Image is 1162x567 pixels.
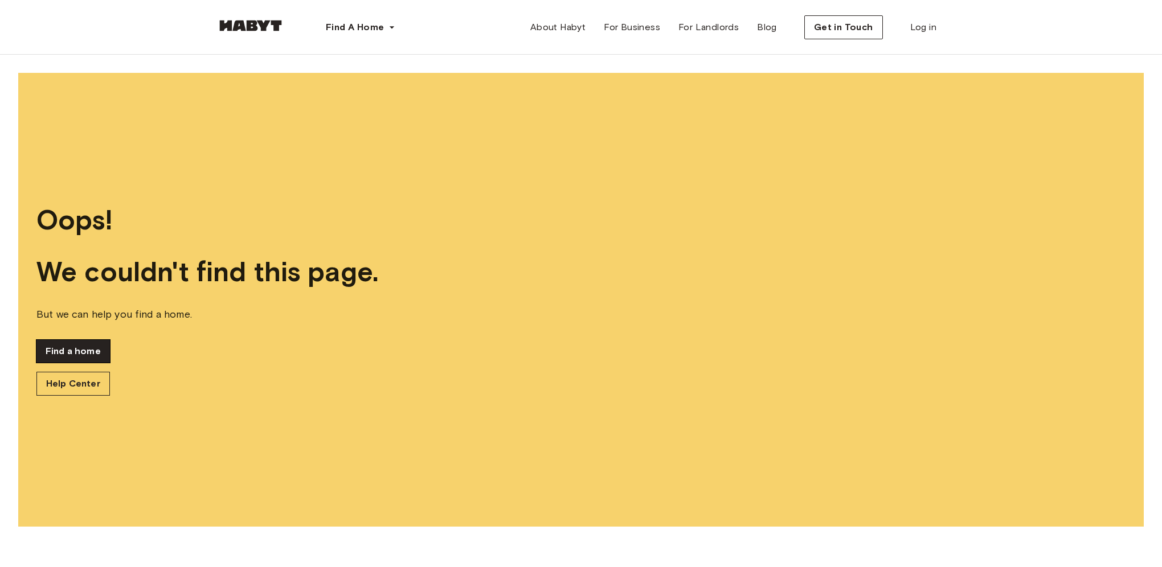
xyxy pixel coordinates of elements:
[678,20,739,34] span: For Landlords
[216,20,285,31] img: Habyt
[36,307,1126,322] span: But we can help you find a home.
[36,203,1126,237] span: Oops!
[757,20,777,34] span: Blog
[814,20,873,34] span: Get in Touch
[326,20,384,34] span: Find A Home
[36,340,110,363] a: Find a home
[530,20,586,34] span: About Habyt
[910,20,936,34] span: Log in
[36,372,110,396] a: Help Center
[901,16,946,39] a: Log in
[36,255,1126,289] span: We couldn't find this page.
[317,16,404,39] button: Find A Home
[669,16,748,39] a: For Landlords
[748,16,786,39] a: Blog
[595,16,669,39] a: For Business
[804,15,883,39] button: Get in Touch
[521,16,595,39] a: About Habyt
[604,20,660,34] span: For Business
